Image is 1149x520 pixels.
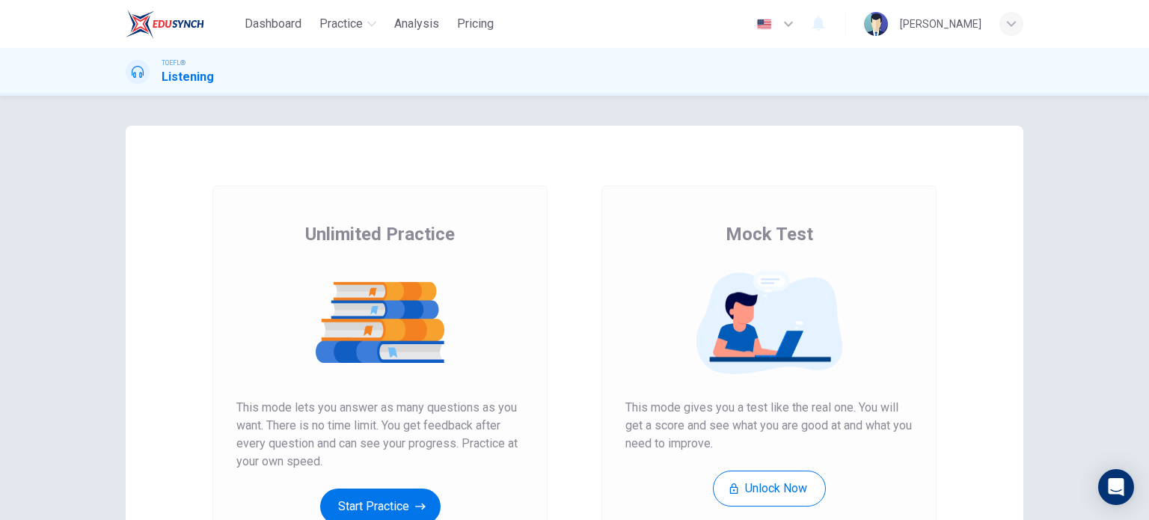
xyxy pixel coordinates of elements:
img: EduSynch logo [126,9,204,39]
button: Practice [313,10,382,37]
span: Practice [319,15,363,33]
h1: Listening [162,68,214,86]
div: [PERSON_NAME] [900,15,981,33]
span: Unlimited Practice [305,222,455,246]
span: TOEFL® [162,58,186,68]
div: Open Intercom Messenger [1098,469,1134,505]
img: en [755,19,773,30]
span: Mock Test [726,222,813,246]
button: Unlock Now [713,471,826,507]
button: Dashboard [239,10,307,37]
span: This mode gives you a test like the real one. You will get a score and see what you are good at a... [625,399,913,453]
span: This mode lets you answer as many questions as you want. There is no time limit. You get feedback... [236,399,524,471]
img: Profile picture [864,12,888,36]
span: Analysis [394,15,439,33]
button: Analysis [388,10,445,37]
span: Pricing [457,15,494,33]
a: EduSynch logo [126,9,239,39]
button: Pricing [451,10,500,37]
span: Dashboard [245,15,301,33]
